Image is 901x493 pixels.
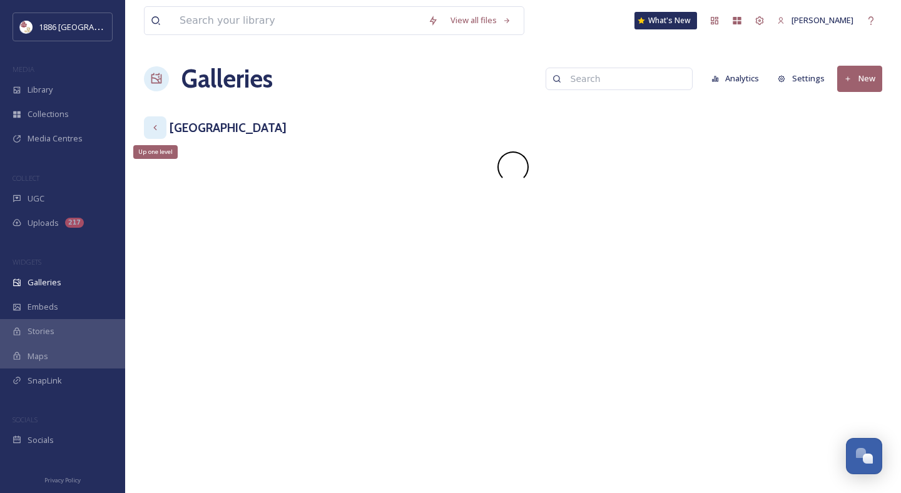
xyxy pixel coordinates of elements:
[13,173,39,183] span: COLLECT
[792,14,853,26] span: [PERSON_NAME]
[28,133,83,145] span: Media Centres
[771,66,831,91] button: Settings
[846,438,882,474] button: Open Chat
[634,12,697,29] a: What's New
[20,21,33,33] img: logos.png
[181,60,273,98] a: Galleries
[65,218,84,228] div: 217
[39,21,138,33] span: 1886 [GEOGRAPHIC_DATA]
[28,375,62,387] span: SnapLink
[28,217,59,229] span: Uploads
[837,66,882,91] button: New
[28,325,54,337] span: Stories
[705,66,772,91] a: Analytics
[173,7,422,34] input: Search your library
[771,66,837,91] a: Settings
[28,277,61,288] span: Galleries
[28,301,58,313] span: Embeds
[28,434,54,446] span: Socials
[564,66,686,91] input: Search
[28,350,48,362] span: Maps
[44,476,81,484] span: Privacy Policy
[705,66,766,91] button: Analytics
[13,64,34,74] span: MEDIA
[13,257,41,267] span: WIDGETS
[133,145,178,159] div: Up one level
[771,8,860,33] a: [PERSON_NAME]
[44,472,81,487] a: Privacy Policy
[170,119,287,137] h3: [GEOGRAPHIC_DATA]
[28,193,44,205] span: UGC
[28,84,53,96] span: Library
[13,415,38,424] span: SOCIALS
[444,8,517,33] a: View all files
[28,108,69,120] span: Collections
